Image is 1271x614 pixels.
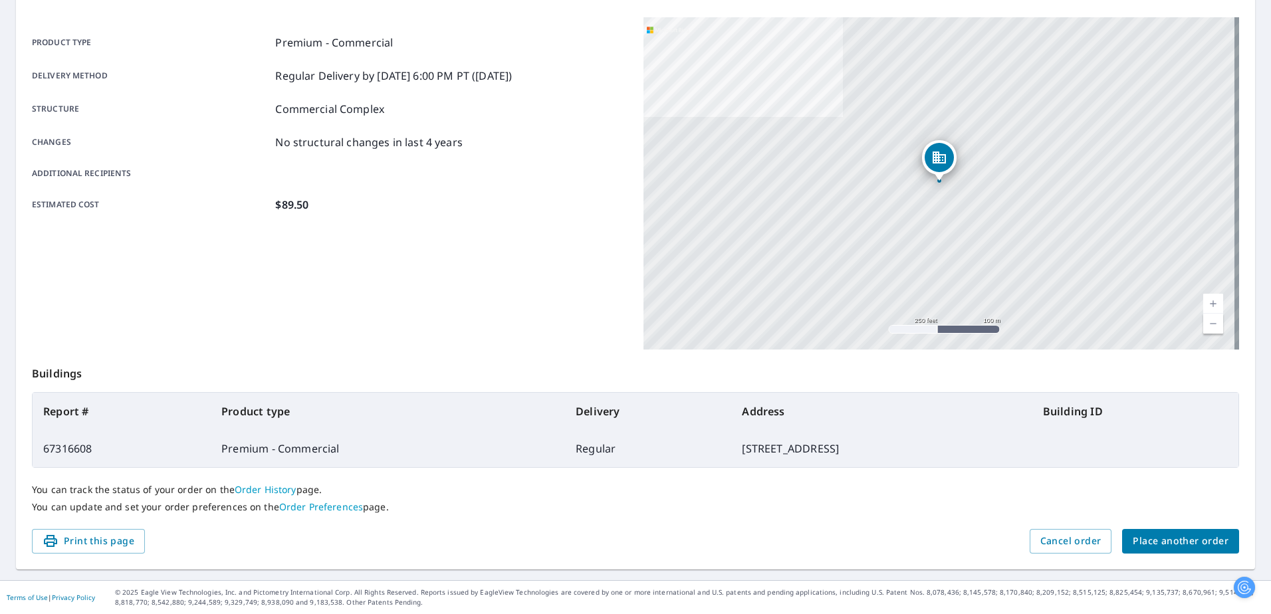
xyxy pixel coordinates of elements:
button: Cancel order [1030,529,1112,554]
a: Order History [235,483,296,496]
p: Commercial Complex [275,101,384,117]
div: Dropped pin, building 1, Commercial property, 235 NE 4th Ave Delray Beach, FL 33483 [922,140,957,181]
span: Place another order [1133,533,1228,550]
p: Additional recipients [32,167,270,179]
span: Cancel order [1040,533,1101,550]
p: No structural changes in last 4 years [275,134,463,150]
p: Premium - Commercial [275,35,393,51]
p: Changes [32,134,270,150]
p: You can update and set your order preferences on the page. [32,501,1239,513]
th: Address [731,393,1032,430]
td: [STREET_ADDRESS] [731,430,1032,467]
th: Report # [33,393,211,430]
a: Terms of Use [7,593,48,602]
p: Buildings [32,350,1239,392]
p: Delivery method [32,68,270,84]
button: Place another order [1122,529,1239,554]
button: Print this page [32,529,145,554]
th: Product type [211,393,565,430]
th: Delivery [565,393,731,430]
span: Print this page [43,533,134,550]
p: Estimated cost [32,197,270,213]
a: Current Level 17, Zoom Out [1203,314,1223,334]
p: Product type [32,35,270,51]
p: © 2025 Eagle View Technologies, Inc. and Pictometry International Corp. All Rights Reserved. Repo... [115,587,1264,607]
p: | [7,593,95,601]
a: Privacy Policy [52,593,95,602]
td: 67316608 [33,430,211,467]
td: Premium - Commercial [211,430,565,467]
p: Structure [32,101,270,117]
a: Order Preferences [279,500,363,513]
p: $89.50 [275,197,308,213]
p: You can track the status of your order on the page. [32,484,1239,496]
a: Current Level 17, Zoom In [1203,294,1223,314]
td: Regular [565,430,731,467]
p: Regular Delivery by [DATE] 6:00 PM PT ([DATE]) [275,68,512,84]
th: Building ID [1032,393,1238,430]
